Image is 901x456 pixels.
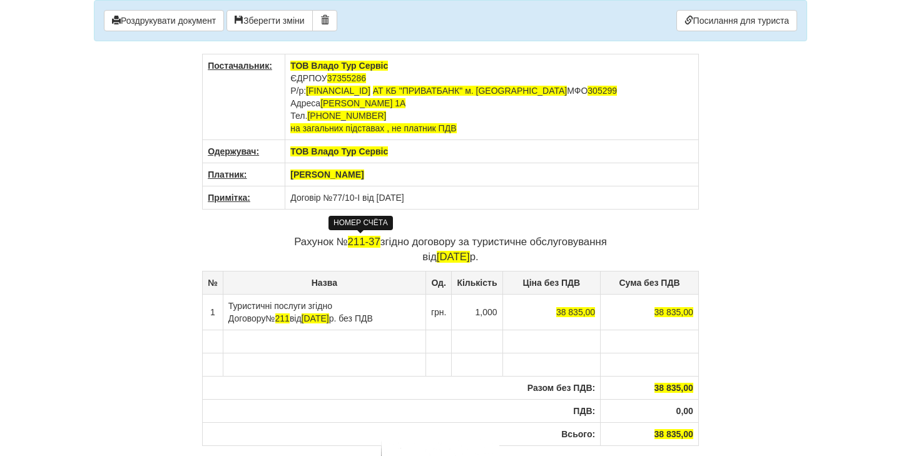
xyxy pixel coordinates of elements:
[302,313,329,323] span: [DATE]
[373,86,568,96] span: АТ КБ "ПРИВАТБАНК" м. [GEOGRAPHIC_DATA]
[208,61,272,71] u: Постачальник:
[654,307,693,317] span: 38 835,00
[601,271,699,294] th: Сума без ПДВ
[320,98,405,108] span: [PERSON_NAME] 1А
[227,10,313,31] button: Зберегти зміни
[556,307,595,317] span: 38 835,00
[425,271,452,294] th: Од.
[654,383,693,393] span: 38 835,00
[203,376,601,399] th: Разом без ПДВ:
[437,251,470,263] span: [DATE]
[265,313,289,323] span: №
[588,86,617,96] span: 305299
[601,399,699,422] th: 0,00
[328,216,393,230] div: НОМЕР СЧЁТА
[676,10,797,31] a: Посилання для туриста
[306,86,370,96] span: [FINANCIAL_ID]
[290,146,388,156] span: ТОВ Владо Тур Сервіс
[285,54,699,140] td: ЄДРПОУ Р/р: МФО Адреса Тел.
[654,429,693,439] span: 38 835,00
[275,313,290,323] span: 211
[223,271,425,294] th: Назва
[348,236,380,248] span: 211-37
[208,146,259,156] u: Одержувач:
[208,193,250,203] u: Примітка:
[203,399,601,422] th: ПДВ:
[425,294,452,330] td: грн.
[208,170,247,180] u: Платник:
[223,294,425,330] td: Туристичні послуги згідно Договору від р. без ПДВ
[502,271,601,294] th: Ціна без ПДВ
[203,294,223,330] td: 1
[452,271,502,294] th: Кількість
[290,123,456,133] span: на загальних підставах , не платник ПДВ
[104,10,224,31] button: Роздрукувати документ
[203,271,223,294] th: №
[307,111,386,121] span: [PHONE_NUMBER]
[290,61,388,71] span: ТОВ Владо Тур Сервіс
[290,170,364,180] span: [PERSON_NAME]
[202,235,699,265] p: Рахунок № згідно договору за туристичне обслуговування від р.
[285,186,699,210] td: Договір №77/10-І від [DATE]
[203,422,601,445] th: Всього:
[452,294,502,330] td: 1,000
[327,73,366,83] span: 37355286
